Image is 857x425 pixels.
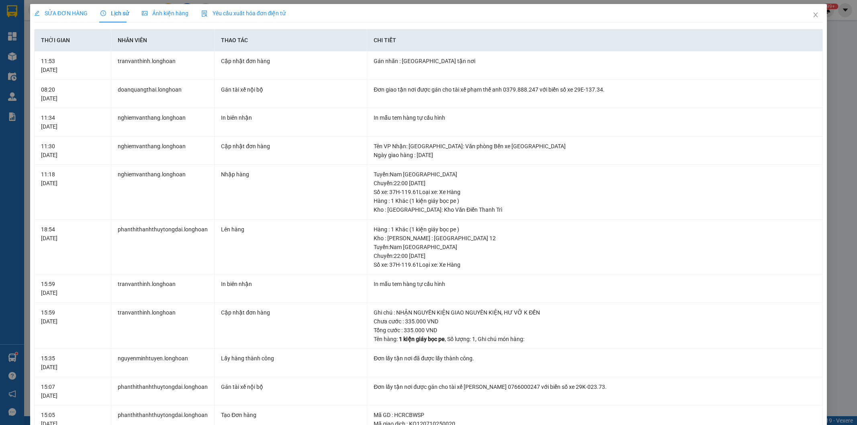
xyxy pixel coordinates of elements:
div: Gán tài xế nội bộ [221,85,360,94]
td: tranvanthinh.longhoan [111,51,215,80]
span: 1 [472,336,475,342]
td: phanthithanhthuytongdai.longhoan [111,377,215,406]
div: Cập nhật đơn hàng [221,308,360,317]
div: 15:35 [DATE] [41,354,105,372]
span: edit [34,10,40,16]
div: Ngày giao hàng : [DATE] [374,151,816,159]
div: Gán tài xế nội bộ [221,382,360,391]
div: In biên nhận [221,280,360,288]
td: tranvanthinh.longhoan [111,274,215,303]
div: 08:20 [DATE] [41,85,105,103]
div: Tuyến : Nam [GEOGRAPHIC_DATA] Chuyến: 22:00 [DATE] Số xe: 37H-119.61 Loại xe: Xe Hàng [374,170,816,196]
span: SỬA ĐƠN HÀNG [34,10,88,16]
div: Đơn lấy tận nơi được gán cho tài xế [PERSON_NAME] 0766000247 với biển số xe 29K-023.73. [374,382,816,391]
div: In mẫu tem hàng tự cấu hình [374,280,816,288]
div: 18:54 [DATE] [41,225,105,243]
td: doanquangthai.longhoan [111,80,215,108]
span: Ảnh kiện hàng [142,10,188,16]
div: 11:34 [DATE] [41,113,105,131]
th: Thao tác [215,29,367,51]
div: 15:59 [DATE] [41,280,105,297]
div: Chưa cước : 335.000 VND [374,317,816,326]
div: Lên hàng [221,225,360,234]
td: nghiemvanthang.longhoan [111,137,215,165]
td: phanthithanhthuytongdai.longhoan [111,220,215,275]
span: Yêu cầu xuất hóa đơn điện tử [201,10,286,16]
div: Tuyến : Nam [GEOGRAPHIC_DATA] Chuyến: 22:00 [DATE] Số xe: 37H-119.61 Loại xe: Xe Hàng [374,243,816,269]
span: 1 kiện giáy bọc pe [399,336,445,342]
div: Tên VP Nhận: [GEOGRAPHIC_DATA]: Văn phòng Bến xe [GEOGRAPHIC_DATA] [374,142,816,151]
div: Kho : [GEOGRAPHIC_DATA]: Kho Văn Điển Thanh Trì [374,205,816,214]
th: Nhân viên [111,29,215,51]
div: Đơn lấy tận nơi đã được lấy thành công. [374,354,816,363]
span: close [812,12,819,18]
div: Lấy hàng thành công [221,354,360,363]
div: Nhập hàng [221,170,360,179]
td: nghiemvanthang.longhoan [111,108,215,137]
div: 11:30 [DATE] [41,142,105,159]
div: Mã GD : HCRCBWSP [374,411,816,419]
th: Chi tiết [367,29,823,51]
div: Tổng cước : 335.000 VND [374,326,816,335]
td: tranvanthinh.longhoan [111,303,215,349]
div: 15:07 [DATE] [41,382,105,400]
div: Ghi chú : NHẬN NGUYÊN KIỆN GIAO NGUYÊN KIỆN, HƯ VỠ K ĐỀN [374,308,816,317]
div: 11:18 [DATE] [41,170,105,188]
div: Kho : [PERSON_NAME] : [GEOGRAPHIC_DATA] 12 [374,234,816,243]
div: Hàng : 1 Khác (1 kiện giáy bọc pe ) [374,225,816,234]
div: Hàng : 1 Khác (1 kiện giáy bọc pe ) [374,196,816,205]
th: Thời gian [35,29,112,51]
div: Cập nhật đơn hàng [221,142,360,151]
div: Gán nhãn : [GEOGRAPHIC_DATA] tận nơi [374,57,816,65]
div: Tên hàng: , Số lượng: , Ghi chú món hàng: [374,335,816,343]
div: In mẫu tem hàng tự cấu hình [374,113,816,122]
button: Close [804,4,827,27]
span: Lịch sử [100,10,129,16]
img: icon [201,10,208,17]
div: 11:53 [DATE] [41,57,105,74]
div: 15:59 [DATE] [41,308,105,326]
td: nghiemvanthang.longhoan [111,165,215,220]
div: In biên nhận [221,113,360,122]
div: Đơn giao tận nơi được gán cho tài xế phạm thế anh 0379.888.247 với biển số xe 29E-137.34. [374,85,816,94]
span: picture [142,10,147,16]
span: clock-circle [100,10,106,16]
td: nguyenminhtuyen.longhoan [111,349,215,377]
div: Tạo Đơn hàng [221,411,360,419]
div: Cập nhật đơn hàng [221,57,360,65]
